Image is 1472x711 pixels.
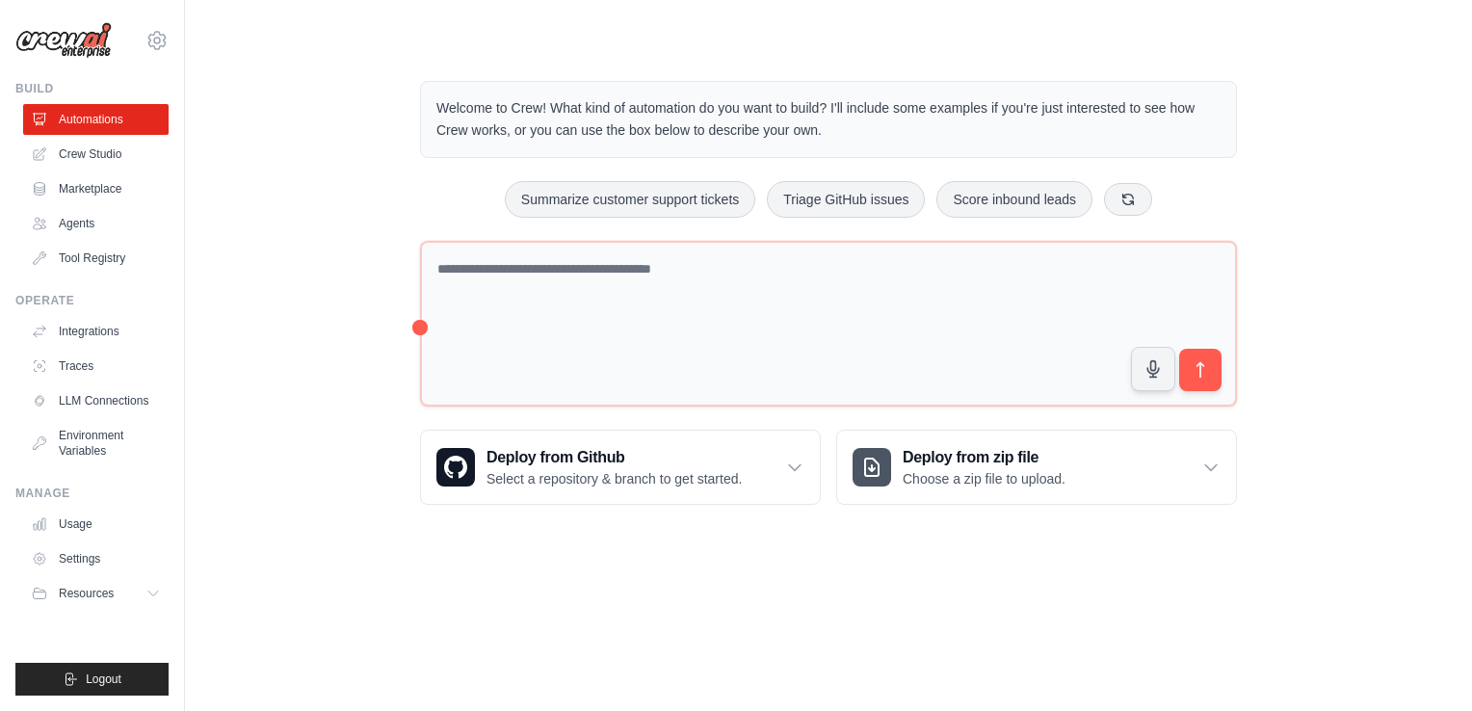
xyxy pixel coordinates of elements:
[23,509,169,540] a: Usage
[23,139,169,170] a: Crew Studio
[767,181,925,218] button: Triage GitHub issues
[23,543,169,574] a: Settings
[1118,539,1158,553] span: Step 1
[1413,535,1428,549] button: Close walkthrough
[23,420,169,466] a: Environment Variables
[1104,593,1403,656] p: Describe the automation you want to build, select an example option, or use the microphone to spe...
[486,446,742,469] h3: Deploy from Github
[15,22,112,59] img: Logo
[23,578,169,609] button: Resources
[486,469,742,488] p: Select a repository & branch to get started.
[23,351,169,382] a: Traces
[23,316,169,347] a: Integrations
[936,181,1092,218] button: Score inbound leads
[1104,560,1403,586] h3: Create an automation
[15,663,169,696] button: Logout
[15,486,169,501] div: Manage
[86,671,121,687] span: Logout
[903,469,1065,488] p: Choose a zip file to upload.
[23,385,169,416] a: LLM Connections
[23,173,169,204] a: Marketplace
[59,586,114,601] span: Resources
[15,293,169,308] div: Operate
[23,104,169,135] a: Automations
[903,446,1065,469] h3: Deploy from zip file
[15,81,169,96] div: Build
[23,208,169,239] a: Agents
[23,243,169,274] a: Tool Registry
[436,97,1221,142] p: Welcome to Crew! What kind of automation do you want to build? I'll include some examples if you'...
[505,181,755,218] button: Summarize customer support tickets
